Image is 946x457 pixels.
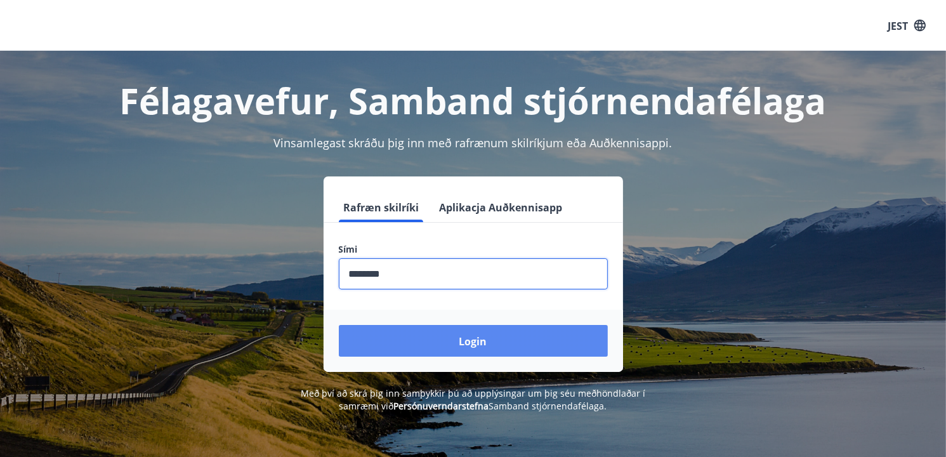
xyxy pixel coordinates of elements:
[344,201,419,215] font: Rafræn skilríki
[339,325,608,357] button: Login
[274,135,673,150] font: Vinsamlegast skráðu þig inn með rafrænum skilríkjum eða Auðkennisappi.
[440,201,563,215] font: Aplikacja Auðkennisapp
[394,400,489,412] a: Persónuverndarstefna
[120,76,827,124] font: Félagavefur, Samband stjórnendafélaga
[489,400,607,412] font: Samband stjórnendafélaga.
[459,334,487,348] font: Login
[339,243,358,255] font: Sími
[888,18,908,32] font: JEST
[883,13,931,37] button: JEST
[301,387,645,412] font: Með því að skrá þig inn samþykkir þú að upplýsingar um þig séu meðhöndlaðar í samræmi við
